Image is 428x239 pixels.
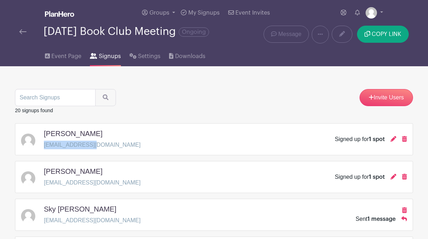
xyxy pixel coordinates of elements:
[369,174,385,180] span: 1 spot
[129,43,160,66] a: Settings
[367,216,396,222] span: 1 message
[169,43,205,66] a: Downloads
[15,89,96,106] input: Search Signups
[51,52,81,61] span: Event Page
[45,11,74,17] img: logo_white-6c42ec7e38ccf1d336a20a19083b03d10ae64f83f12c07503d8b9e83406b4c7d.svg
[357,26,409,43] button: COPY LINK
[21,134,35,148] img: default-ce2991bfa6775e67f084385cd625a349d9dcbb7a52a09fb2fda1e96e2d18dcdb.png
[44,26,209,37] div: [DATE] Book Club Meeting
[45,43,81,66] a: Event Page
[149,10,169,16] span: Groups
[15,108,53,113] small: 20 signups found
[175,52,205,61] span: Downloads
[21,209,35,223] img: default-ce2991bfa6775e67f084385cd625a349d9dcbb7a52a09fb2fda1e96e2d18dcdb.png
[356,215,396,223] div: Sent
[44,141,141,149] p: [EMAIL_ADDRESS][DOMAIN_NAME]
[264,26,309,43] a: Message
[19,29,26,34] img: back-arrow-29a5d9b10d5bd6ae65dc969a981735edf675c4d7a1fe02e03b50dbd4ba3cdb55.svg
[278,30,301,38] span: Message
[44,178,141,187] p: [EMAIL_ADDRESS][DOMAIN_NAME]
[360,89,413,106] a: Invite Users
[372,31,401,37] span: COPY LINK
[366,7,377,19] img: default-ce2991bfa6775e67f084385cd625a349d9dcbb7a52a09fb2fda1e96e2d18dcdb.png
[335,173,385,181] div: Signed up for
[90,43,121,66] a: Signups
[235,10,270,16] span: Event Invites
[21,171,35,186] img: default-ce2991bfa6775e67f084385cd625a349d9dcbb7a52a09fb2fda1e96e2d18dcdb.png
[44,167,102,176] h5: [PERSON_NAME]
[335,135,385,144] div: Signed up for
[138,52,160,61] span: Settings
[44,205,116,213] h5: Sky [PERSON_NAME]
[99,52,121,61] span: Signups
[188,10,220,16] span: My Signups
[369,136,385,142] span: 1 spot
[179,27,209,37] span: Ongoing
[44,216,141,225] p: [EMAIL_ADDRESS][DOMAIN_NAME]
[44,129,102,138] h5: [PERSON_NAME]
